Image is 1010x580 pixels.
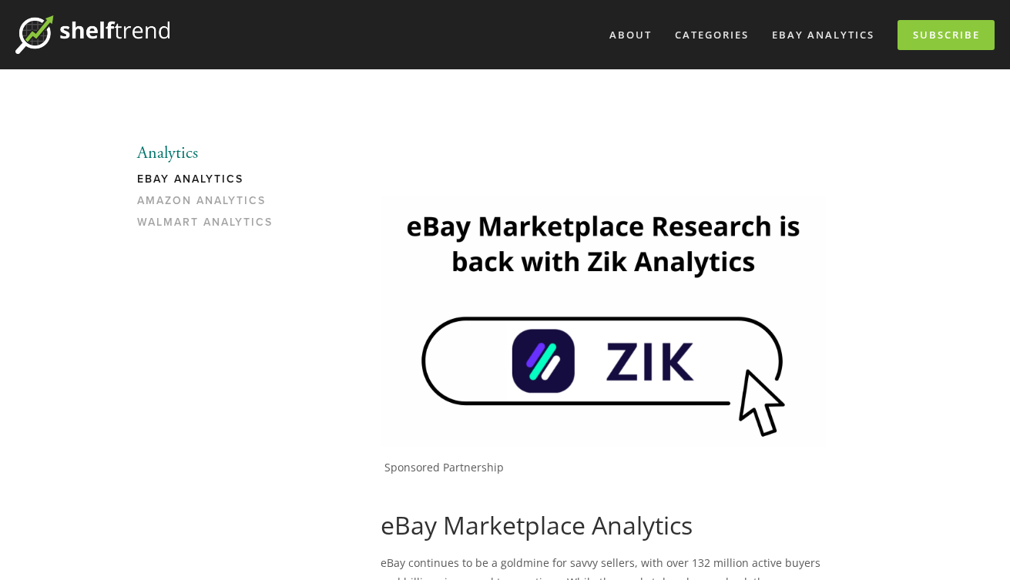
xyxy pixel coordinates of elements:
p: Sponsored Partnership [384,461,826,474]
img: ShelfTrend [15,15,169,54]
a: eBay Analytics [137,173,284,194]
a: About [599,22,662,48]
li: Analytics [137,143,284,163]
a: eBay Analytics [762,22,884,48]
img: Zik Analytics Sponsored Ad [381,196,826,446]
h1: eBay Marketplace Analytics [381,511,826,540]
div: Categories [665,22,759,48]
a: Walmart Analytics [137,216,284,237]
a: Subscribe [898,20,995,50]
a: Amazon Analytics [137,194,284,216]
